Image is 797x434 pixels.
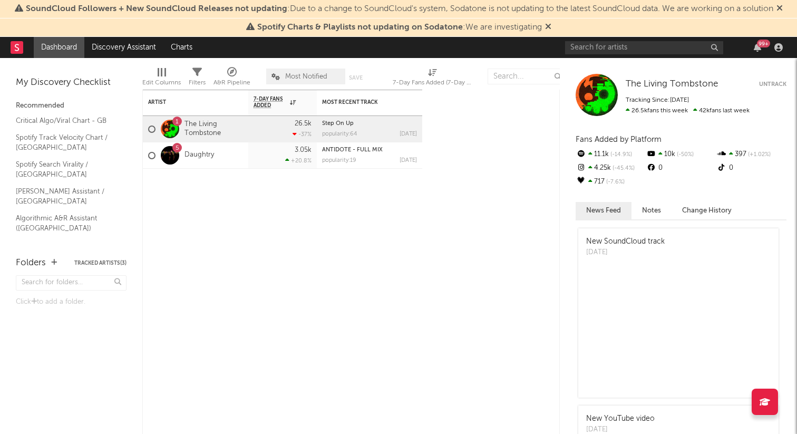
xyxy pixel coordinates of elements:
span: SoundCloud Followers + New SoundCloud Releases not updating [26,5,287,13]
div: 26.5k [295,120,312,127]
div: Click to add a folder. [16,296,127,308]
input: Search... [488,69,567,84]
a: Spotify Track Velocity Chart / [GEOGRAPHIC_DATA] [16,132,116,153]
div: Edit Columns [142,76,181,89]
div: -37 % [293,131,312,138]
div: 4.25k [576,161,646,175]
div: popularity: 19 [322,158,356,163]
div: Filters [189,76,206,89]
span: Spotify Charts & Playlists not updating on Sodatone [257,23,463,32]
span: Tracking Since: [DATE] [626,97,689,103]
span: +1.02 % [746,152,771,158]
div: 11.1k [576,148,646,161]
div: [DATE] [400,131,417,137]
div: Folders [16,257,46,269]
div: Recommended [16,100,127,112]
a: ANTIDOTE - FULL MIX [322,147,383,153]
input: Search for folders... [16,275,127,291]
span: : We are investigating [257,23,542,32]
div: New SoundCloud track [586,236,665,247]
span: Most Notified [285,73,327,80]
button: Save [349,75,363,81]
div: Filters [189,63,206,94]
div: ANTIDOTE - FULL MIX [322,147,417,153]
a: Charts [163,37,200,58]
a: Critical Algo/Viral Chart - GB [16,115,116,127]
a: [PERSON_NAME] Assistant / [GEOGRAPHIC_DATA] [16,186,116,207]
span: The Living Tombstone [626,80,718,89]
a: The Living Tombstone [184,120,243,138]
div: My Discovery Checklist [16,76,127,89]
span: : Due to a change to SoundCloud's system, Sodatone is not updating to the latest SoundCloud data.... [26,5,773,13]
div: 7-Day Fans Added (7-Day Fans Added) [393,76,472,89]
a: Dashboard [34,37,84,58]
a: Step On Up [322,121,354,127]
div: 7-Day Fans Added (7-Day Fans Added) [393,63,472,94]
div: +20.8 % [285,157,312,164]
button: News Feed [576,202,631,219]
a: Daughtry [184,151,214,160]
a: The Living Tombstone [626,79,718,90]
button: Change History [672,202,742,219]
div: popularity: 64 [322,131,357,137]
span: Dismiss [776,5,783,13]
div: 0 [646,161,716,175]
div: Edit Columns [142,63,181,94]
span: 42k fans last week [626,108,750,114]
span: -14.9 % [609,152,632,158]
span: -45.4 % [611,166,635,171]
div: Artist [148,99,227,105]
div: A&R Pipeline [213,76,250,89]
span: Dismiss [545,23,551,32]
button: Untrack [759,79,786,90]
button: Notes [631,202,672,219]
a: Discovery Assistant [84,37,163,58]
div: [DATE] [586,247,665,258]
div: 397 [716,148,786,161]
button: Tracked Artists(3) [74,261,127,266]
div: [DATE] [400,158,417,163]
div: 10k [646,148,716,161]
div: Step On Up [322,121,417,127]
div: 99 + [757,40,770,47]
div: Most Recent Track [322,99,401,105]
span: -50 % [675,152,694,158]
div: 0 [716,161,786,175]
div: A&R Pipeline [213,63,250,94]
button: 99+ [754,43,761,52]
span: Fans Added by Platform [576,136,662,143]
span: 7-Day Fans Added [254,96,287,109]
div: New YouTube video [586,413,655,425]
input: Search for artists [565,41,723,54]
div: 717 [576,175,646,189]
span: -7.6 % [605,179,625,185]
span: 26.5k fans this week [626,108,688,114]
a: Spotify Search Virality / [GEOGRAPHIC_DATA] [16,159,116,180]
a: Algorithmic A&R Assistant ([GEOGRAPHIC_DATA]) [16,213,116,234]
div: 3.05k [295,147,312,153]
